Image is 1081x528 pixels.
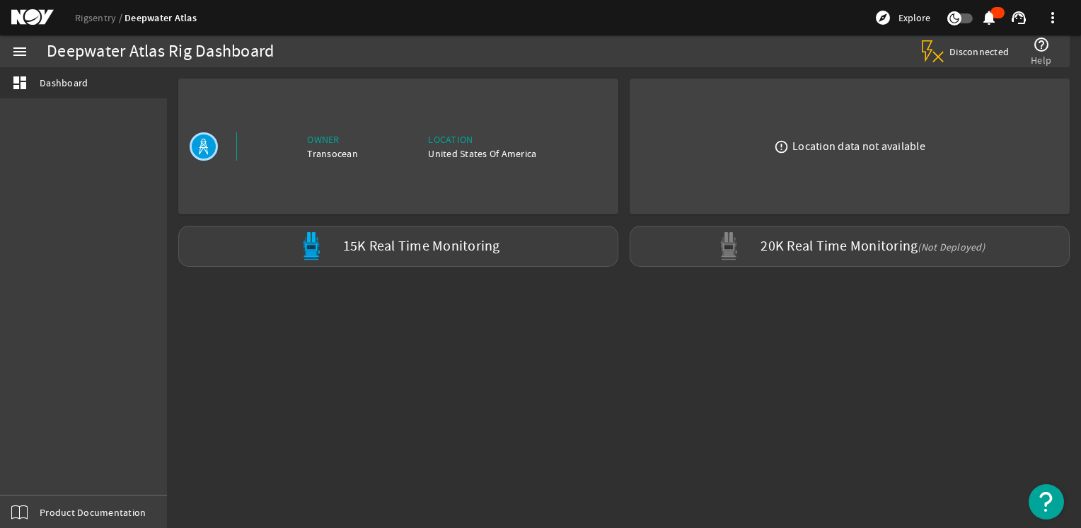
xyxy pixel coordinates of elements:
[428,147,536,161] div: United States Of America
[47,45,274,59] div: Deepwater Atlas Rig Dashboard
[898,11,930,25] span: Explore
[125,11,197,25] a: Deepwater Atlas
[874,9,891,26] mat-icon: explore
[792,139,925,154] div: Location data not available
[1033,36,1050,53] mat-icon: help_outline
[307,147,358,161] div: Transocean
[761,239,985,254] label: 20K Real Time Monitoring
[869,6,936,29] button: Explore
[11,43,28,60] mat-icon: menu
[11,74,28,91] mat-icon: dashboard
[40,76,88,90] span: Dashboard
[428,132,536,147] div: Location
[774,139,789,154] mat-icon: error_outline
[173,226,624,267] a: 15K Real Time Monitoring
[75,11,125,24] a: Rigsentry
[307,132,358,147] div: Owner
[918,241,985,253] span: (Not Deployed)
[981,9,998,26] mat-icon: notifications
[1010,9,1027,26] mat-icon: support_agent
[297,232,325,260] img: Bluepod.svg
[949,45,1010,58] span: Disconnected
[40,505,146,520] span: Product Documentation
[1029,484,1064,520] button: Open Resource Center
[624,226,1075,267] a: 20K Real Time Monitoring(Not Deployed)
[1031,53,1051,67] span: Help
[343,239,500,254] label: 15K Real Time Monitoring
[715,232,743,260] img: Graypod.svg
[1036,1,1070,35] button: more_vert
